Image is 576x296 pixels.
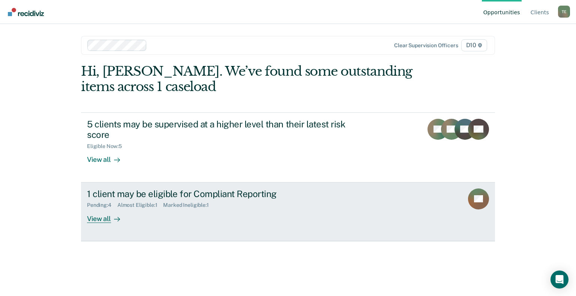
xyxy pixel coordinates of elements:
div: Pending : 4 [87,202,117,208]
div: Clear supervision officers [394,42,458,49]
div: View all [87,149,129,164]
div: Almost Eligible : 1 [117,202,163,208]
div: T E [558,6,570,18]
span: D10 [461,39,487,51]
div: View all [87,208,129,223]
a: 5 clients may be supervised at a higher level than their latest risk scoreEligible Now:5View all [81,112,495,182]
a: 1 client may be eligible for Compliant ReportingPending:4Almost Eligible:1Marked Ineligible:1View... [81,182,495,241]
div: Hi, [PERSON_NAME]. We’ve found some outstanding items across 1 caseload [81,64,412,94]
button: Profile dropdown button [558,6,570,18]
div: Open Intercom Messenger [550,271,568,289]
img: Recidiviz [8,8,44,16]
div: Marked Ineligible : 1 [163,202,214,208]
div: 1 client may be eligible for Compliant Reporting [87,188,350,199]
div: 5 clients may be supervised at a higher level than their latest risk score [87,119,350,141]
div: Eligible Now : 5 [87,143,128,149]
